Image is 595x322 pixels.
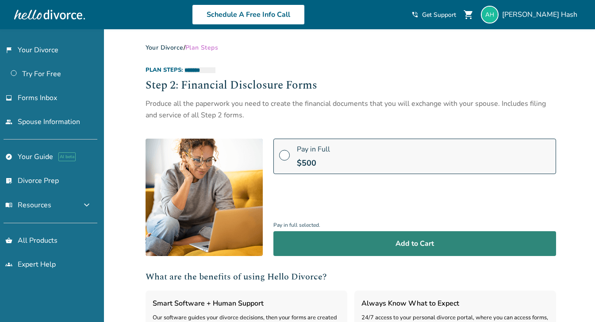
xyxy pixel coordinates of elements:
iframe: Chat Widget [551,279,595,322]
a: phone_in_talkGet Support [411,11,456,19]
span: $ 500 [297,158,316,168]
span: [PERSON_NAME] Hash [502,10,581,19]
h2: What are the benefits of using Hello Divorce? [146,270,556,283]
span: shopping_cart [463,9,474,20]
h2: Step 2: Financial Disclosure Forms [146,78,556,94]
span: phone_in_talk [411,11,418,18]
h3: Always Know What to Expect [361,298,549,309]
img: [object Object] [146,139,263,256]
span: groups [5,261,12,268]
span: Resources [5,200,51,210]
span: AI beta [58,152,76,161]
span: shopping_basket [5,237,12,244]
span: Pay in Full [297,144,330,154]
span: Plan Steps [185,43,218,52]
span: Plan Steps : [146,66,183,74]
span: flag_2 [5,47,12,54]
a: Schedule A Free Info Call [192,4,305,25]
span: people [5,118,12,125]
span: Forms Inbox [18,93,57,103]
span: menu_book [5,202,12,209]
span: explore [5,153,12,160]
span: list_alt_check [5,177,12,184]
img: amymachnak@gmail.com [481,6,499,23]
span: expand_more [81,200,92,210]
h3: Smart Software + Human Support [153,298,340,309]
span: Pay in full selected. [273,219,556,231]
button: Add to Cart [273,231,556,256]
div: / [146,43,556,52]
span: Get Support [422,11,456,19]
a: Your Divorce [146,43,184,52]
span: inbox [5,94,12,101]
div: Produce all the paperwork you need to create the financial documents that you will exchange with ... [146,98,556,121]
